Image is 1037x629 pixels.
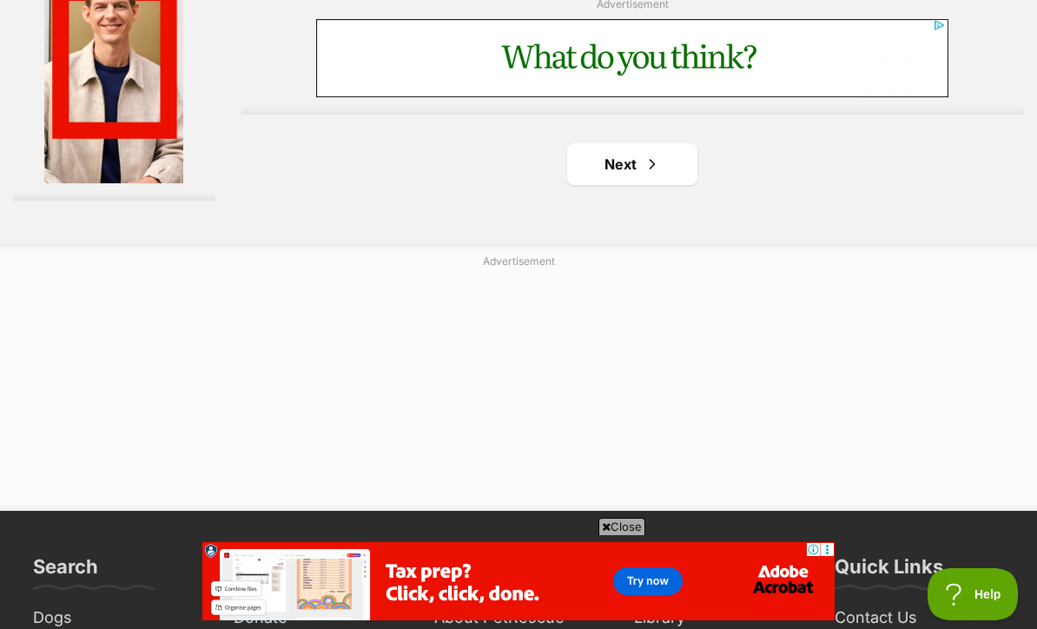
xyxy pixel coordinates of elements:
iframe: Advertisement [202,542,835,620]
iframe: Help Scout Beacon - Open [928,568,1020,620]
a: Next page [567,143,697,185]
h3: Quick Links [835,554,943,589]
iframe: Advertisement [97,276,940,493]
img: consumer-privacy-logo.png [2,2,16,16]
span: Close [598,518,645,535]
nav: Pagination [241,143,1024,185]
h3: Search [33,554,98,589]
iframe: Advertisement [316,19,948,97]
